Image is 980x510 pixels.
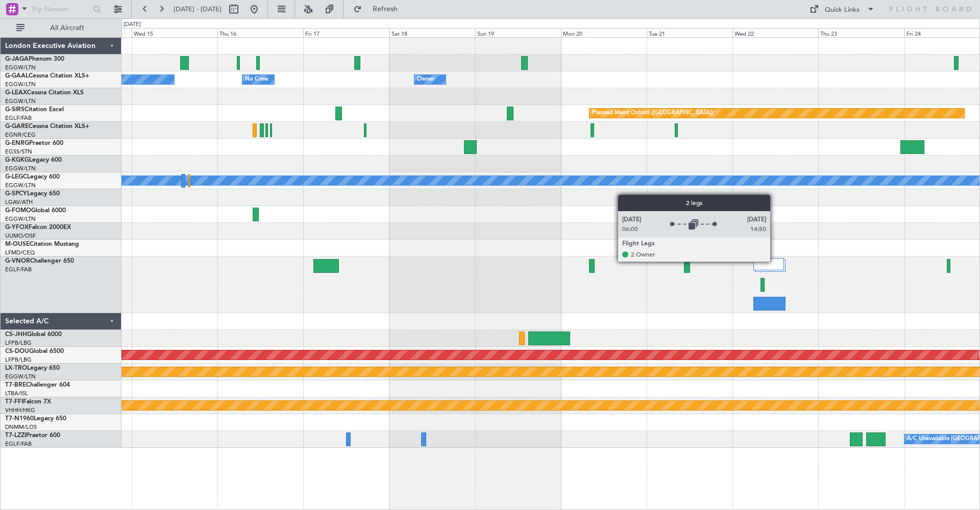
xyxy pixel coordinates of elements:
a: EGNR/CEG [5,131,36,139]
span: LX-TRO [5,365,27,371]
span: G-FOMO [5,208,31,214]
a: G-JAGAPhenom 300 [5,56,64,62]
a: LFMD/CEQ [5,249,35,257]
a: EGLF/FAB [5,114,32,122]
a: EGGW/LTN [5,182,36,189]
a: G-GARECessna Citation XLS+ [5,123,89,130]
a: G-FOMOGlobal 6000 [5,208,66,214]
a: CS-DOUGlobal 6500 [5,348,64,354]
a: EGGW/LTN [5,64,36,71]
span: T7-N1960 [5,416,34,422]
a: G-KGKGLegacy 600 [5,157,62,163]
a: EGGW/LTN [5,373,36,380]
span: T7-BRE [5,382,26,388]
div: Tue 21 [647,28,732,37]
a: G-LEGCLegacy 600 [5,174,60,180]
a: LTBA/ISL [5,390,28,397]
span: Refresh [364,6,407,13]
span: G-LEGC [5,174,27,180]
span: G-LEAX [5,90,27,96]
div: Sat 18 [389,28,475,37]
a: EGGW/LTN [5,81,36,88]
a: LX-TROLegacy 650 [5,365,60,371]
span: G-ENRG [5,140,29,146]
span: G-SPCY [5,191,27,197]
div: Owner [417,72,434,87]
a: G-VNORChallenger 650 [5,258,74,264]
span: G-GAAL [5,73,29,79]
span: G-GARE [5,123,29,130]
a: G-LEAXCessna Citation XLS [5,90,84,96]
div: Fri 17 [303,28,389,37]
a: EGGW/LTN [5,215,36,223]
a: UUMO/OSF [5,232,36,240]
a: EGGW/LTN [5,165,36,172]
a: EGGW/LTN [5,97,36,105]
div: Quick Links [825,5,860,15]
a: T7-BREChallenger 604 [5,382,70,388]
a: DNMM/LOS [5,423,37,431]
div: Mon 20 [561,28,647,37]
div: Sun 19 [475,28,561,37]
a: LGAV/ATH [5,198,33,206]
span: [DATE] - [DATE] [174,5,222,14]
a: EGSS/STN [5,148,32,156]
span: G-SIRS [5,107,24,113]
span: T7-LZZI [5,432,26,439]
span: G-KGKG [5,157,29,163]
div: Thu 16 [217,28,303,37]
a: G-GAALCessna Citation XLS+ [5,73,89,79]
a: LFPB/LBG [5,356,32,364]
a: T7-LZZIPraetor 600 [5,432,60,439]
span: T7-FFI [5,399,23,405]
a: G-ENRGPraetor 600 [5,140,63,146]
a: LFPB/LBG [5,339,32,347]
button: Quick Links [804,1,880,17]
input: Trip Number [31,2,90,17]
a: EGLF/FAB [5,440,32,448]
div: Thu 23 [818,28,904,37]
div: No Crew [245,72,268,87]
a: M-OUSECitation Mustang [5,241,79,247]
span: CS-JHH [5,331,27,338]
span: CS-DOU [5,348,29,354]
a: T7-N1960Legacy 650 [5,416,66,422]
a: T7-FFIFalcon 7X [5,399,51,405]
a: G-SPCYLegacy 650 [5,191,60,197]
a: G-YFOXFalcon 2000EX [5,224,71,231]
a: G-SIRSCitation Excel [5,107,64,113]
span: G-YFOX [5,224,29,231]
button: All Aircraft [11,20,111,36]
div: Wed 22 [732,28,818,37]
span: G-JAGA [5,56,29,62]
span: M-OUSE [5,241,30,247]
div: Wed 15 [132,28,217,37]
span: All Aircraft [27,24,108,32]
a: CS-JHHGlobal 6000 [5,331,62,338]
button: Refresh [349,1,410,17]
a: VHHH/HKG [5,406,35,414]
a: EGLF/FAB [5,266,32,273]
span: G-VNOR [5,258,30,264]
div: Planned Maint Oxford ([GEOGRAPHIC_DATA]) [592,106,713,121]
div: [DATE] [124,20,141,29]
